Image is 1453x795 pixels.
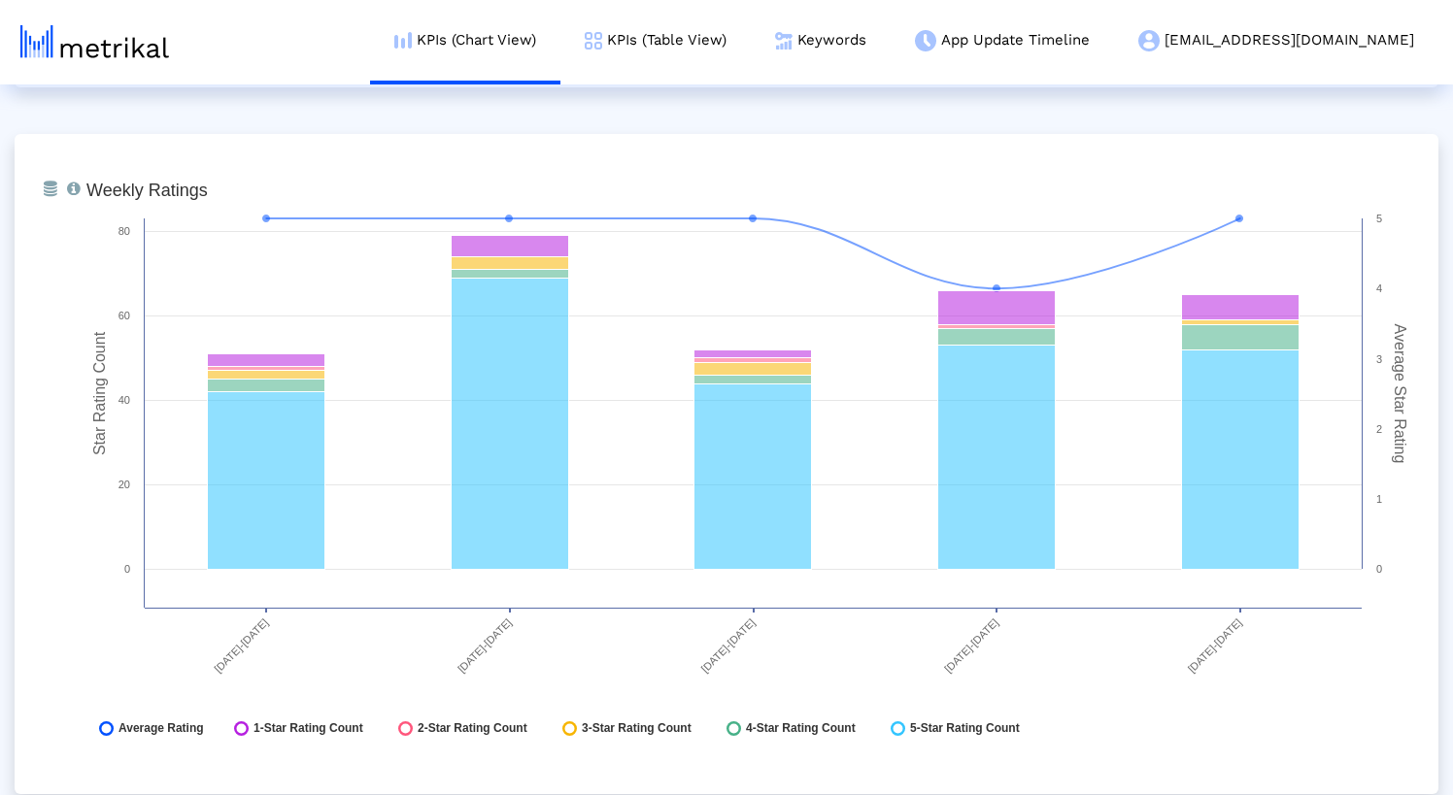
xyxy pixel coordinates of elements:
[746,721,856,736] span: 4-Star Rating Count
[118,721,204,736] span: Average Rating
[698,616,757,675] text: [DATE]-[DATE]
[118,479,130,490] text: 20
[124,563,130,575] text: 0
[582,721,692,736] span: 3-Star Rating Count
[253,721,363,736] span: 1-Star Rating Count
[456,616,514,675] text: [DATE]-[DATE]
[910,721,1020,736] span: 5-Star Rating Count
[775,32,793,50] img: keywords.png
[118,310,130,321] text: 60
[20,25,169,58] img: metrical-logo-light.png
[1376,493,1382,505] text: 1
[915,30,936,51] img: app-update-menu-icon.png
[212,616,270,675] text: [DATE]-[DATE]
[1376,353,1382,365] text: 3
[585,32,602,50] img: kpi-table-menu-icon.png
[86,181,208,200] tspan: Weekly Ratings
[1138,30,1160,51] img: my-account-menu-icon.png
[394,32,412,49] img: kpi-chart-menu-icon.png
[1392,324,1408,464] tspan: Average Star Rating
[118,394,130,406] text: 40
[418,721,527,736] span: 2-Star Rating Count
[91,331,108,455] tspan: Star Rating Count
[1376,282,1382,294] text: 4
[1376,423,1382,435] text: 2
[1186,616,1244,675] text: [DATE]-[DATE]
[1376,213,1382,224] text: 5
[118,225,130,237] text: 80
[942,616,1000,675] text: [DATE]-[DATE]
[1376,563,1382,575] text: 0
